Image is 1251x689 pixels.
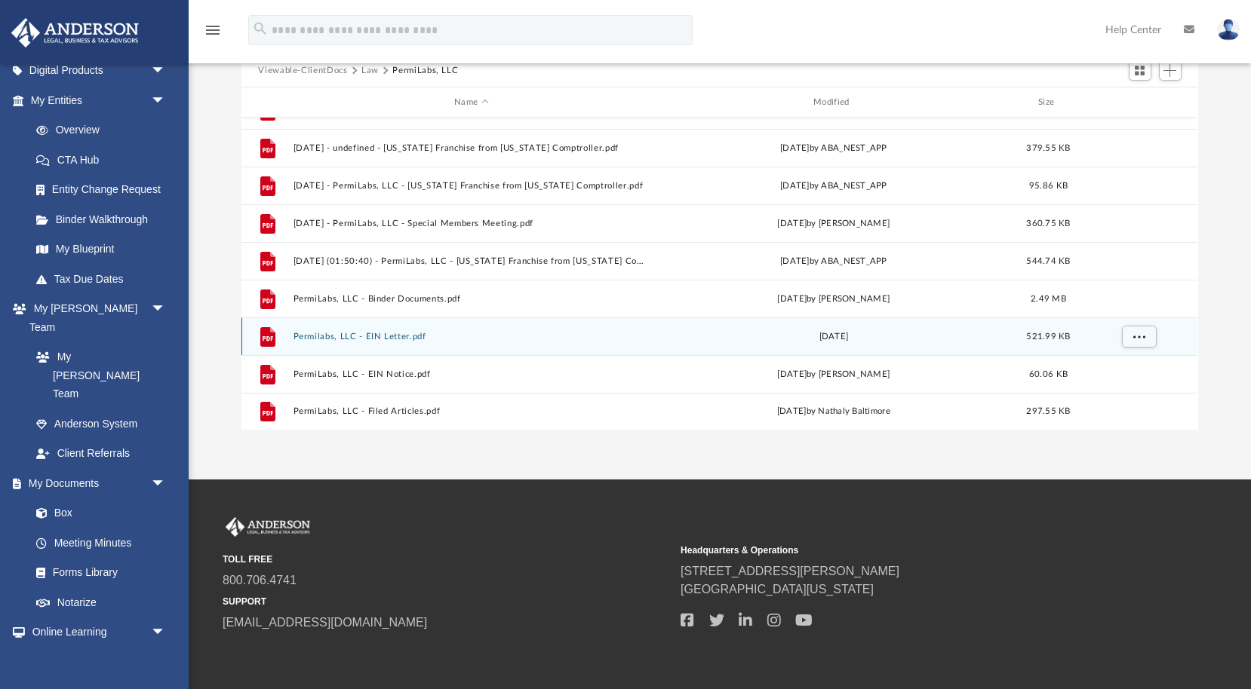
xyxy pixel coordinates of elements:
[392,64,458,78] button: PermiLabs, LLC
[151,468,181,499] span: arrow_drop_down
[223,574,297,586] a: 800.706.4741
[258,64,347,78] button: Viewable-ClientDocs
[656,405,1012,418] div: [DATE] by Nathaly Baltimore
[21,528,181,558] a: Meeting Minutes
[21,175,189,205] a: Entity Change Request
[151,56,181,87] span: arrow_drop_down
[294,369,650,379] button: PermiLabs, LLC - EIN Notice.pdf
[21,264,189,294] a: Tax Due Dates
[294,406,650,416] button: PermiLabs, LLC - Filed Articles.pdf
[241,118,1197,430] div: grid
[21,342,174,409] a: My [PERSON_NAME] Team
[21,145,189,175] a: CTA Hub
[11,468,181,498] a: My Documentsarrow_drop_down
[294,143,650,153] button: [DATE] - undefined - [US_STATE] Franchise from [US_STATE] Comptroller.pdf
[21,587,181,617] a: Notarize
[151,85,181,116] span: arrow_drop_down
[11,617,181,648] a: Online Learningarrow_drop_down
[681,544,1128,557] small: Headquarters & Operations
[681,565,899,577] a: [STREET_ADDRESS][PERSON_NAME]
[1027,219,1071,228] span: 360.75 KB
[1027,407,1071,415] span: 297.55 KB
[11,85,189,115] a: My Entitiesarrow_drop_down
[1019,96,1079,109] div: Size
[656,179,1012,193] div: [DATE] by ABA_NEST_APP
[361,64,379,78] button: Law
[294,181,650,191] button: [DATE] - PermiLabs, LLC - [US_STATE] Franchise from [US_STATE] Comptroller.pdf
[1027,332,1071,341] span: 521.99 KB
[1031,295,1066,303] span: 2.49 MB
[21,498,174,528] a: Box
[223,595,670,608] small: SUPPORT
[1029,182,1068,190] span: 95.86 KB
[252,20,269,37] i: search
[656,330,1012,344] div: [DATE]
[223,616,427,629] a: [EMAIL_ADDRESS][DOMAIN_NAME]
[248,96,286,109] div: id
[151,294,181,325] span: arrow_drop_down
[1129,60,1151,81] button: Switch to Grid View
[294,332,650,341] button: Permilabs, LLC - EIN Letter.pdf
[21,409,181,439] a: Anderson System
[656,292,1012,306] div: [DATE] by [PERSON_NAME]
[1086,96,1191,109] div: id
[656,96,1012,109] div: Modified
[293,96,649,109] div: Name
[294,256,650,266] button: [DATE] (01:50:40) - PermiLabs, LLC - [US_STATE] Franchise from [US_STATE] Comptroller.pdf
[21,204,189,234] a: Binder Walkthrough
[11,56,189,86] a: Digital Productsarrow_drop_down
[656,217,1012,231] div: [DATE] by [PERSON_NAME]
[21,234,181,265] a: My Blueprint
[1029,370,1068,378] span: 60.06 KB
[7,18,143,47] img: Anderson Advisors Platinum Portal
[223,517,313,537] img: Anderson Advisors Platinum Portal
[1027,144,1071,152] span: 379.55 KB
[204,21,222,39] i: menu
[656,142,1012,155] div: [DATE] by ABA_NEST_APP
[294,219,650,228] button: [DATE] - PermiLabs, LLC - Special Members Meeting.pdf
[223,553,670,566] small: TOLL FREE
[151,617,181,648] span: arrow_drop_down
[294,294,650,304] button: PermiLabs, LLC - Binder Documents.pdf
[1217,19,1240,41] img: User Pic
[204,29,222,39] a: menu
[1122,326,1157,348] button: More options
[681,583,874,596] a: [GEOGRAPHIC_DATA][US_STATE]
[21,115,189,145] a: Overview
[1027,257,1071,265] span: 544.74 KB
[656,368,1012,381] div: [DATE] by [PERSON_NAME]
[21,558,174,588] a: Forms Library
[656,255,1012,268] div: [DATE] by ABA_NEST_APP
[11,294,181,342] a: My [PERSON_NAME] Teamarrow_drop_down
[21,439,181,469] a: Client Referrals
[1159,60,1182,81] button: Add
